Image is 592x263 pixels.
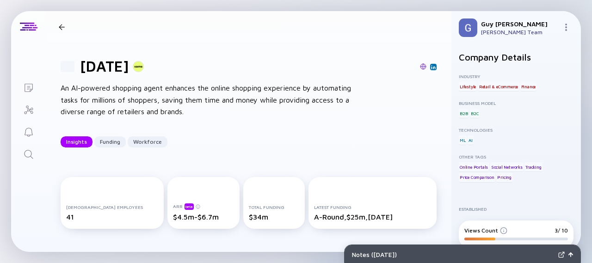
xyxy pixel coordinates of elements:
a: Lists [11,76,46,98]
div: Other Tags [459,154,573,159]
div: Technologies [459,127,573,133]
div: A-Round, $25m, [DATE] [314,213,431,221]
div: Established [459,206,573,212]
div: ML [459,135,467,145]
div: Business Model [459,100,573,106]
div: B2B [459,109,469,118]
div: B2C [470,109,480,118]
div: Workforce [128,135,167,149]
div: Online Portals [459,162,489,171]
img: Menu [562,24,570,31]
div: Guy [PERSON_NAME] [481,20,559,28]
div: ARR [173,203,234,210]
img: Karma Linkedin Page [431,65,436,69]
div: Funding [94,135,126,149]
div: Insights [61,135,92,149]
button: Insights [61,136,92,147]
h2: Company Details [459,52,573,62]
div: Notes ( [DATE] ) [352,251,555,258]
div: $34m [249,213,300,221]
a: Investor Map [11,98,46,120]
div: Price Comparison [459,173,495,182]
div: Latest Funding [314,204,431,210]
button: Workforce [128,136,167,147]
img: Open Notes [568,252,573,257]
div: Social Networks [490,162,524,171]
div: Total Funding [249,204,300,210]
button: Funding [94,136,126,147]
h1: [DATE] [80,57,129,75]
div: 3/ 10 [555,227,568,234]
div: Pricing [496,173,512,182]
div: [DATE] [459,214,573,224]
div: Retail & eCommerce [478,82,519,91]
div: Industry [459,73,573,79]
div: $4.5m-$6.7m [173,213,234,221]
div: Finance [520,82,537,91]
div: Tracking [524,162,542,171]
a: Search [11,142,46,165]
div: An AI-powered shopping agent enhances the online shopping experience by automating tasks for mill... [61,82,357,118]
div: 41 [66,213,158,221]
img: Expand Notes [558,251,565,258]
img: Guy Profile Picture [459,18,477,37]
div: [PERSON_NAME] Team [481,29,559,36]
div: [DEMOGRAPHIC_DATA] Employees [66,204,158,210]
div: Views Count [464,227,507,234]
div: beta [185,203,194,210]
img: Karma Website [420,63,426,70]
div: Lifestyle [459,82,477,91]
div: AI [468,135,474,145]
a: Reminders [11,120,46,142]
